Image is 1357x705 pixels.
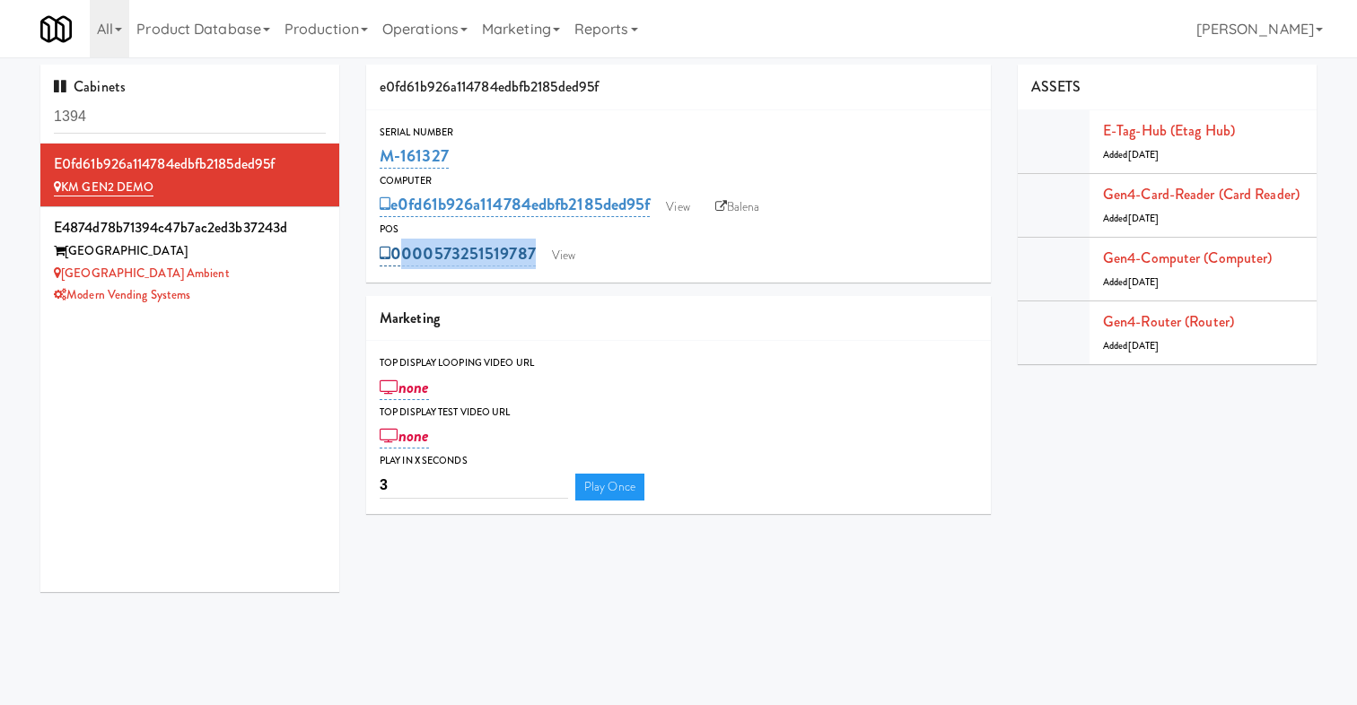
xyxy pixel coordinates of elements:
[1103,275,1159,289] span: Added
[54,100,326,134] input: Search cabinets
[1103,248,1272,268] a: Gen4-computer (Computer)
[54,286,190,303] a: Modern Vending Systems
[1128,339,1160,352] span: [DATE]
[1128,212,1160,225] span: [DATE]
[54,76,126,97] span: Cabinets
[54,214,326,241] div: e4874d78b71394c47b7ac2ed3b37243d
[380,354,977,372] div: Top Display Looping Video Url
[380,192,650,217] a: e0fd61b926a114784edbfb2185ded95f
[380,124,977,142] div: Serial Number
[1103,212,1159,225] span: Added
[54,240,326,263] div: [GEOGRAPHIC_DATA]
[380,221,977,239] div: POS
[380,308,440,328] span: Marketing
[1128,148,1160,161] span: [DATE]
[380,452,977,470] div: Play in X seconds
[40,144,339,207] li: e0fd61b926a114784edbfb2185ded95f KM GEN2 DEMO
[543,242,584,269] a: View
[1103,339,1159,352] span: Added
[380,375,429,400] a: none
[380,172,977,190] div: Computer
[1103,184,1300,205] a: Gen4-card-reader (Card Reader)
[575,474,644,500] a: Play Once
[380,404,977,422] div: Top Display Test Video Url
[657,194,698,221] a: View
[380,423,429,448] a: none
[1128,275,1160,289] span: [DATE]
[54,265,230,282] a: [GEOGRAPHIC_DATA] Ambient
[1103,120,1235,141] a: E-tag-hub (Etag Hub)
[40,207,339,314] li: e4874d78b71394c47b7ac2ed3b37243d[GEOGRAPHIC_DATA] [GEOGRAPHIC_DATA] AmbientModern Vending Systems
[366,65,991,110] div: e0fd61b926a114784edbfb2185ded95f
[54,151,326,178] div: e0fd61b926a114784edbfb2185ded95f
[1031,76,1081,97] span: ASSETS
[54,178,153,196] a: KM GEN2 DEMO
[1103,148,1159,161] span: Added
[706,194,769,221] a: Balena
[40,13,72,45] img: Micromart
[380,241,536,266] a: 0000573251519787
[380,144,449,169] a: M-161327
[1103,311,1234,332] a: Gen4-router (Router)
